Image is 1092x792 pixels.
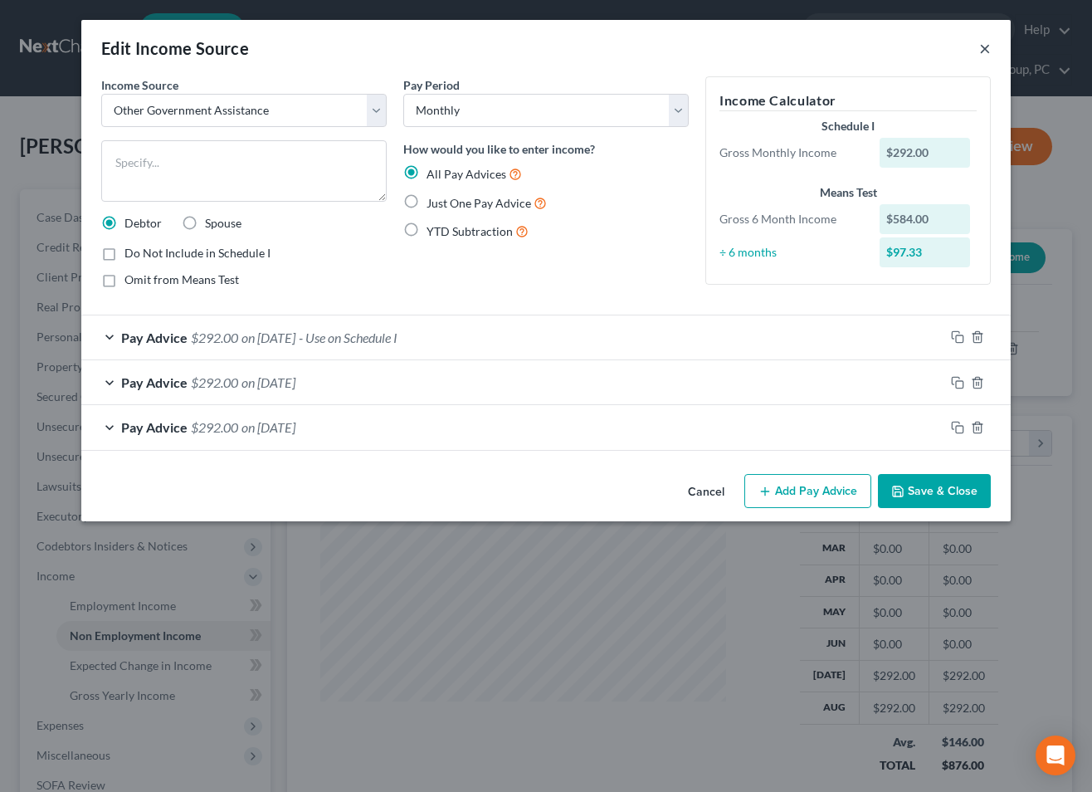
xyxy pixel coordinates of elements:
[427,167,506,181] span: All Pay Advices
[878,474,991,509] button: Save & Close
[719,118,977,134] div: Schedule I
[719,90,977,111] h5: Income Calculator
[101,78,178,92] span: Income Source
[880,138,971,168] div: $292.00
[880,204,971,234] div: $584.00
[1036,736,1075,775] div: Open Intercom Messenger
[299,330,397,345] span: - Use on Schedule I
[403,76,460,94] label: Pay Period
[191,374,238,390] span: $292.00
[101,37,249,60] div: Edit Income Source
[427,224,513,238] span: YTD Subtraction
[241,330,295,345] span: on [DATE]
[241,419,295,435] span: on [DATE]
[241,374,295,390] span: on [DATE]
[719,184,977,201] div: Means Test
[427,196,531,210] span: Just One Pay Advice
[711,144,871,161] div: Gross Monthly Income
[979,38,991,58] button: ×
[191,330,238,345] span: $292.00
[191,419,238,435] span: $292.00
[124,216,162,230] span: Debtor
[711,211,871,227] div: Gross 6 Month Income
[121,330,188,345] span: Pay Advice
[744,474,871,509] button: Add Pay Advice
[403,140,595,158] label: How would you like to enter income?
[124,246,271,260] span: Do Not Include in Schedule I
[121,419,188,435] span: Pay Advice
[675,476,738,509] button: Cancel
[880,237,971,267] div: $97.33
[124,272,239,286] span: Omit from Means Test
[711,244,871,261] div: ÷ 6 months
[205,216,241,230] span: Spouse
[121,374,188,390] span: Pay Advice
